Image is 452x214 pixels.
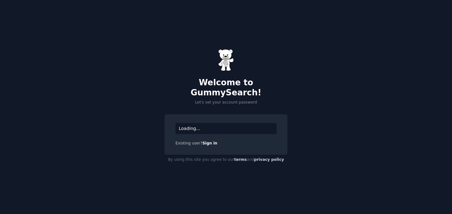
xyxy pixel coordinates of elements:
a: terms [234,157,247,162]
img: Gummy Bear [218,49,234,71]
span: Existing user? [175,141,202,145]
h2: Welcome to GummySearch! [164,78,288,98]
a: Sign in [202,141,218,145]
a: privacy policy [254,157,284,162]
div: Loading... [175,123,277,134]
p: Let's set your account password [164,100,288,105]
div: By using this site you agree to our and [164,155,288,165]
